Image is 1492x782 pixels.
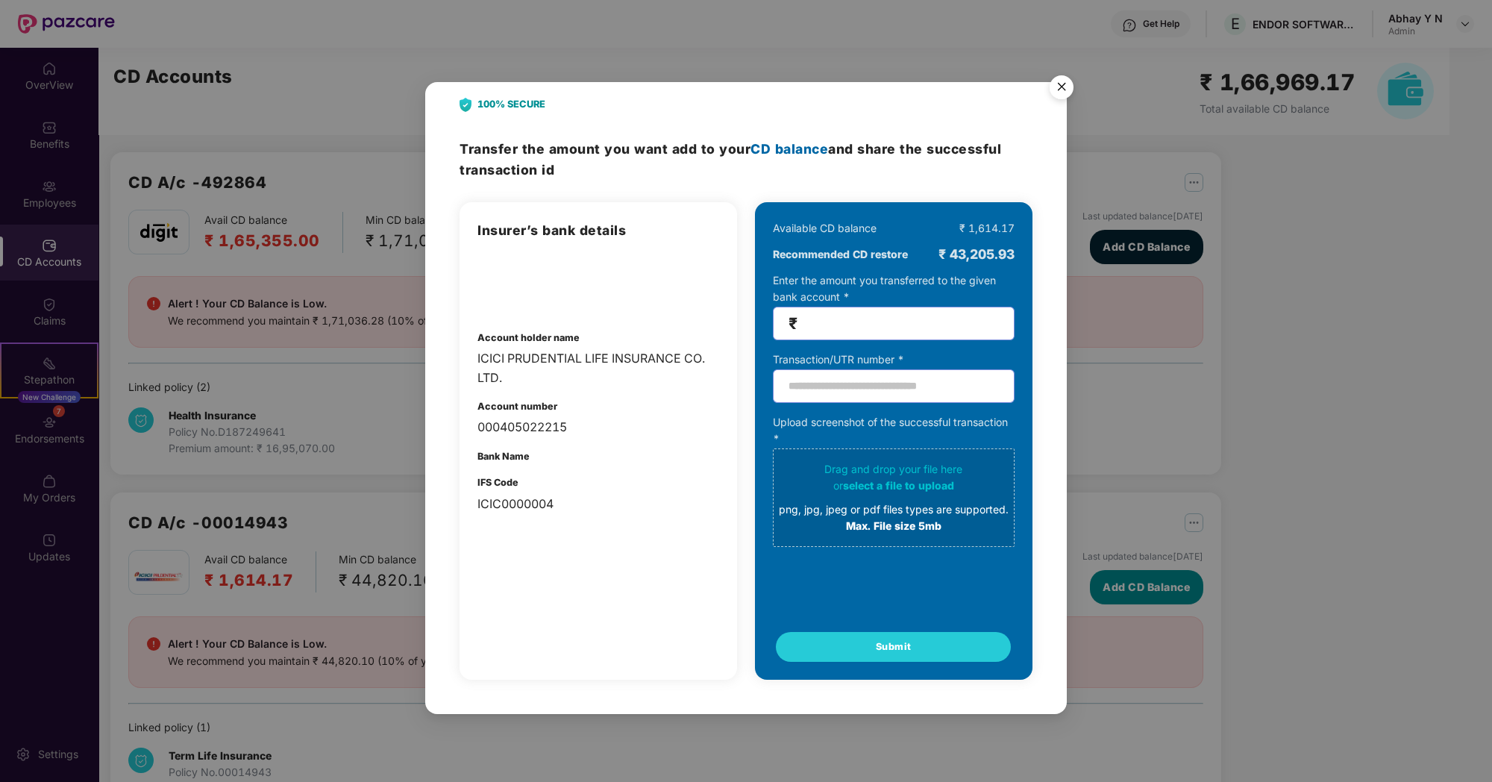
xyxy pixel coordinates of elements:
div: 000405022215 [477,419,719,437]
b: Account number [477,401,557,412]
div: Transaction/UTR number * [773,351,1015,368]
div: Drag and drop your file here [779,461,1009,534]
span: Submit [876,640,912,655]
img: cd-accounts [477,256,555,308]
h3: Insurer’s bank details [477,221,719,242]
span: Drag and drop your file hereorselect a file to uploadpng, jpg, jpeg or pdf files types are suppor... [774,449,1014,546]
b: 100% SECURE [477,97,545,112]
b: Account holder name [477,332,580,343]
div: Max. File size 5mb [779,518,1009,534]
div: ICICI PRUDENTIAL LIFE INSURANCE CO. LTD. [477,350,719,387]
div: or [779,478,1009,494]
span: you want add to your [604,142,828,157]
span: ₹ [789,315,797,332]
button: Close [1041,68,1081,108]
span: CD balance [750,142,828,157]
div: ₹ 43,205.93 [938,245,1015,266]
div: Enter the amount you transferred to the given bank account * [773,272,1015,340]
span: select a file to upload [843,479,954,492]
button: Submit [776,633,1011,663]
b: Bank Name [477,451,530,462]
h3: Transfer the amount and share the successful transaction id [460,140,1032,181]
div: Available CD balance [773,221,877,237]
div: Upload screenshot of the successful transaction * [773,414,1015,547]
div: png, jpg, jpeg or pdf files types are supported. [779,501,1009,518]
b: IFS Code [477,478,518,489]
div: ICIC0000004 [477,495,719,514]
div: ₹ 1,614.17 [959,221,1015,237]
img: svg+xml;base64,PHN2ZyB4bWxucz0iaHR0cDovL3d3dy53My5vcmcvMjAwMC9zdmciIHdpZHRoPSI1NiIgaGVpZ2h0PSI1Ni... [1041,69,1082,110]
img: svg+xml;base64,PHN2ZyB4bWxucz0iaHR0cDovL3d3dy53My5vcmcvMjAwMC9zdmciIHdpZHRoPSIyNCIgaGVpZ2h0PSIyOC... [460,98,471,112]
b: Recommended CD restore [773,246,908,263]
